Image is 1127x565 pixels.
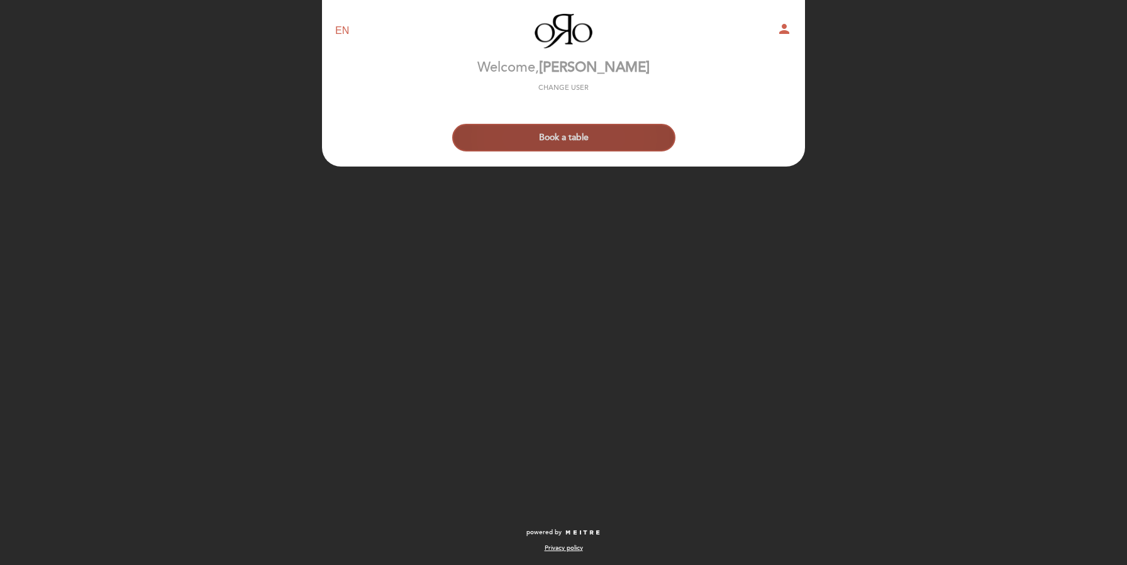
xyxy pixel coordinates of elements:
h2: Welcome, [477,60,650,75]
button: Change user [535,82,592,94]
button: Book a table [452,124,675,151]
a: Privacy policy [545,544,583,552]
i: person [777,21,792,36]
button: person [777,21,792,41]
span: [PERSON_NAME] [539,59,650,76]
a: powered by [526,528,601,537]
img: MEITRE [565,530,601,536]
span: powered by [526,528,562,537]
a: Oro [485,14,642,48]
